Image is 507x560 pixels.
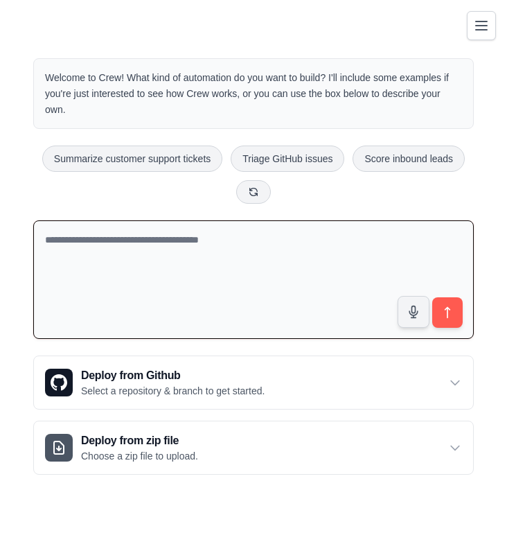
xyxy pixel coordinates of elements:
[42,146,222,172] button: Summarize customer support tickets
[81,449,198,463] p: Choose a zip file to upload.
[438,493,507,560] iframe: Chat Widget
[353,146,465,172] button: Score inbound leads
[231,146,344,172] button: Triage GitHub issues
[81,367,265,384] h3: Deploy from Github
[467,11,496,40] button: Toggle navigation
[81,384,265,398] p: Select a repository & branch to get started.
[81,432,198,449] h3: Deploy from zip file
[45,70,462,117] p: Welcome to Crew! What kind of automation do you want to build? I'll include some examples if you'...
